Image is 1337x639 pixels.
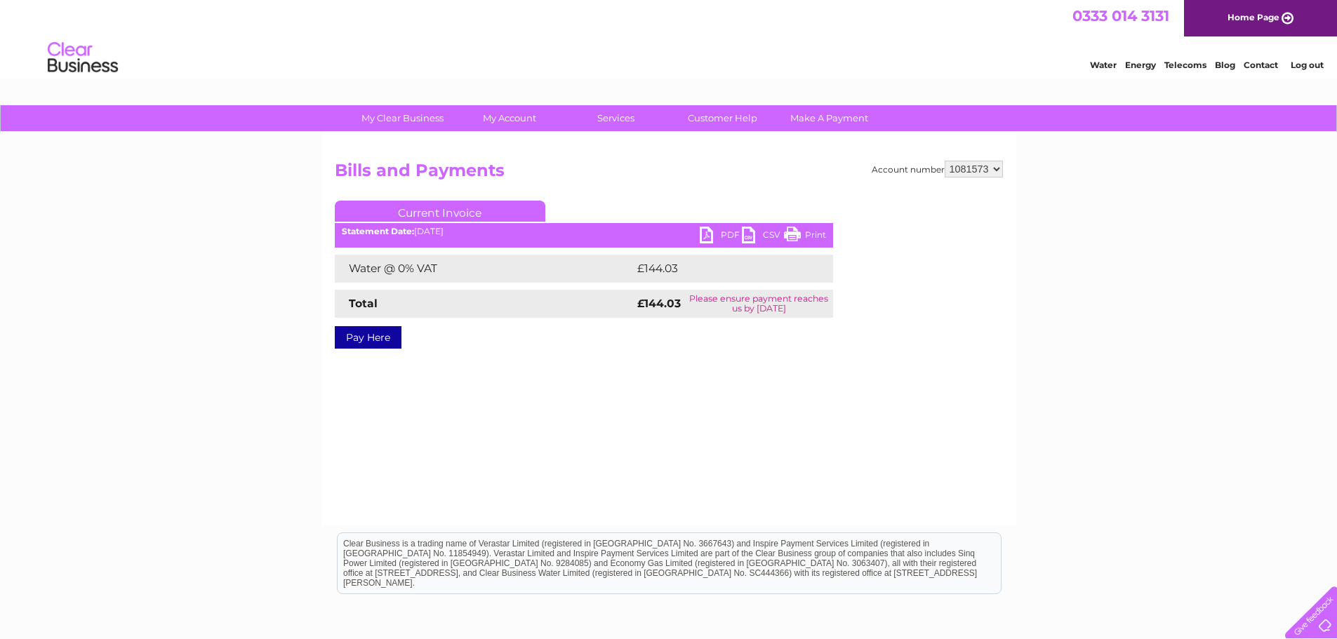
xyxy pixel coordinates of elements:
[345,105,460,131] a: My Clear Business
[335,326,401,349] a: Pay Here
[637,297,681,310] strong: £144.03
[47,36,119,79] img: logo.png
[342,226,414,236] b: Statement Date:
[1291,60,1324,70] a: Log out
[338,8,1001,68] div: Clear Business is a trading name of Verastar Limited (registered in [GEOGRAPHIC_DATA] No. 3667643...
[685,290,833,318] td: Please ensure payment reaches us by [DATE]
[335,227,833,236] div: [DATE]
[335,161,1003,187] h2: Bills and Payments
[700,227,742,247] a: PDF
[349,297,378,310] strong: Total
[335,255,634,283] td: Water @ 0% VAT
[335,201,545,222] a: Current Invoice
[634,255,808,283] td: £144.03
[1072,7,1169,25] a: 0333 014 3131
[665,105,780,131] a: Customer Help
[451,105,567,131] a: My Account
[1164,60,1206,70] a: Telecoms
[872,161,1003,177] div: Account number
[784,227,826,247] a: Print
[742,227,784,247] a: CSV
[1215,60,1235,70] a: Blog
[1090,60,1117,70] a: Water
[558,105,674,131] a: Services
[1125,60,1156,70] a: Energy
[1244,60,1278,70] a: Contact
[771,105,887,131] a: Make A Payment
